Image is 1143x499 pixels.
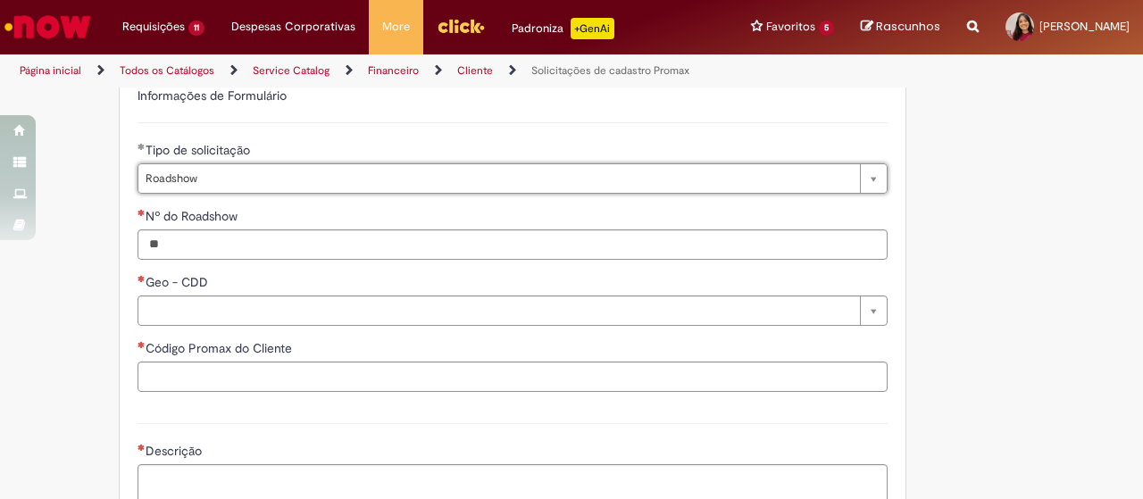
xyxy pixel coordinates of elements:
[20,63,81,78] a: Página inicial
[146,142,254,158] span: Tipo de solicitação
[819,21,834,36] span: 5
[146,340,296,356] span: Código Promax do Cliente
[571,18,614,39] p: +GenAi
[138,275,146,282] span: Necessários
[766,18,815,36] span: Favoritos
[13,54,748,87] ul: Trilhas de página
[512,18,614,39] div: Padroniza
[368,63,419,78] a: Financeiro
[146,164,851,193] span: Roadshow
[2,9,94,45] img: ServiceNow
[120,63,214,78] a: Todos os Catálogos
[1039,19,1130,34] span: [PERSON_NAME]
[138,87,287,104] label: Informações de Formulário
[531,63,689,78] a: Solicitações de cadastro Promax
[122,18,185,36] span: Requisições
[253,63,330,78] a: Service Catalog
[437,12,485,39] img: click_logo_yellow_360x200.png
[138,341,146,348] span: Necessários
[146,443,205,459] span: Descrição
[138,444,146,451] span: Necessários
[146,208,241,224] span: Nº do Roadshow
[138,362,888,392] input: Código Promax do Cliente
[138,143,146,150] span: Obrigatório Preenchido
[382,18,410,36] span: More
[138,209,146,216] span: Necessários
[146,274,212,290] span: Geo - CDD
[876,18,940,35] span: Rascunhos
[138,295,888,326] a: Limpar campo Geo - CDD
[861,19,940,36] a: Rascunhos
[457,63,493,78] a: Cliente
[188,21,204,36] span: 11
[231,18,355,36] span: Despesas Corporativas
[138,229,888,260] input: Nº do Roadshow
